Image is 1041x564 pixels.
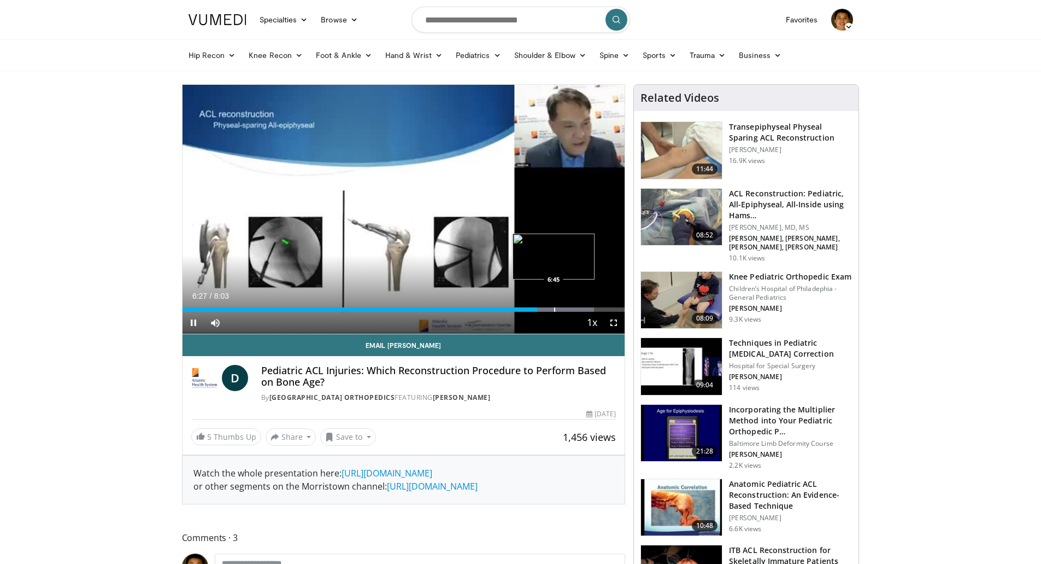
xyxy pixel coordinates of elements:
[433,393,491,402] a: [PERSON_NAME]
[191,428,261,445] a: 5 Thumbs Up
[729,450,852,459] p: [PERSON_NAME]
[261,393,616,403] div: By FEATURING
[729,271,852,282] h3: Knee Pediatric Orthopedic Exam
[640,338,852,396] a: 09:04 Techniques in Pediatric [MEDICAL_DATA] Correction Hospital for Special Surgery [PERSON_NAME...
[641,479,722,536] img: 30e7d7c6-6ff0-4187-ad53-47120f02a606.150x105_q85_crop-smart_upscale.jpg
[729,188,852,221] h3: ACL Reconstruction: Pediatric, All-Epiphyseal, All-Inside using Hams…
[266,428,316,446] button: Share
[729,514,852,522] p: [PERSON_NAME]
[182,531,626,545] span: Comments 3
[641,122,722,179] img: 273358_0000_1.png.150x105_q85_crop-smart_upscale.jpg
[640,271,852,329] a: 08:09 Knee Pediatric Orthopedic Exam Children’s Hospital of Philadephia - General Pediatrics [PER...
[593,44,636,66] a: Spine
[641,272,722,329] img: 07f39ecc-9ec5-4f2d-bf21-752d46520d3f.150x105_q85_crop-smart_upscale.jpg
[729,362,852,370] p: Hospital for Special Surgery
[692,164,718,175] span: 11:44
[183,334,625,356] a: Email [PERSON_NAME]
[309,44,379,66] a: Foot & Ankle
[183,307,625,312] div: Progress Bar
[692,446,718,457] span: 21:28
[692,520,718,531] span: 10:48
[729,373,852,381] p: [PERSON_NAME]
[729,156,765,165] p: 16.9K views
[192,292,207,300] span: 6:27
[640,404,852,470] a: 21:28 Incorporating the Multiplier Method into Your Pediatric Orthopedic P… Baltimore Limb Deform...
[182,44,243,66] a: Hip Recon
[729,404,852,437] h3: Incorporating the Multiplier Method into Your Pediatric Orthopedic P…
[342,467,432,479] a: [URL][DOMAIN_NAME]
[683,44,733,66] a: Trauma
[729,223,852,232] p: [PERSON_NAME], MD, MS
[831,9,853,31] img: Avatar
[729,439,852,448] p: Baltimore Limb Deformity Course
[729,338,852,359] h3: Techniques in Pediatric [MEDICAL_DATA] Correction
[183,312,204,334] button: Pause
[210,292,212,300] span: /
[314,9,364,31] a: Browse
[779,9,825,31] a: Favorites
[204,312,226,334] button: Mute
[193,467,614,493] div: Watch the whole presentation here: or other segments on the Morristown channel:
[640,479,852,537] a: 10:48 Anatomic Pediatric ACL Reconstruction: An Evidence-Based Technique [PERSON_NAME] 6.6K views
[692,230,718,241] span: 08:52
[214,292,229,300] span: 8:03
[269,393,395,402] a: [GEOGRAPHIC_DATA] Orthopedics
[603,312,625,334] button: Fullscreen
[387,480,478,492] a: [URL][DOMAIN_NAME]
[379,44,449,66] a: Hand & Wrist
[449,44,508,66] a: Pediatrics
[411,7,630,33] input: Search topics, interventions
[641,189,722,246] img: 322778_0000_1.png.150x105_q85_crop-smart_upscale.jpg
[320,428,376,446] button: Save to
[729,315,761,324] p: 9.3K views
[261,365,616,388] h4: Pediatric ACL Injuries: Which Reconstruction Procedure to Perform Based on Bone Age?
[640,188,852,263] a: 08:52 ACL Reconstruction: Pediatric, All-Epiphyseal, All-Inside using Hams… [PERSON_NAME], MD, MS...
[729,121,852,143] h3: Transepiphyseal Physeal Sparing ACL Reconstruction
[636,44,683,66] a: Sports
[729,304,852,313] p: [PERSON_NAME]
[729,234,852,252] p: [PERSON_NAME], [PERSON_NAME], [PERSON_NAME], [PERSON_NAME]
[729,254,765,263] p: 10.1K views
[729,461,761,470] p: 2.2K views
[692,380,718,391] span: 09:04
[189,14,246,25] img: VuMedi Logo
[729,479,852,511] h3: Anatomic Pediatric ACL Reconstruction: An Evidence-Based Technique
[563,431,616,444] span: 1,456 views
[581,312,603,334] button: Playback Rate
[729,284,852,302] p: Children’s Hospital of Philadephia - General Pediatrics
[640,91,719,104] h4: Related Videos
[692,313,718,324] span: 08:09
[513,234,595,280] img: image.jpeg
[586,409,616,419] div: [DATE]
[641,405,722,462] img: 06dd3758-1007-4281-a044-1e6e8189cd4d.150x105_q85_crop-smart_upscale.jpg
[641,338,722,395] img: d27d72ac-3072-4e5d-a32c-9a3d389c7a6c.150x105_q85_crop-smart_upscale.jpg
[222,365,248,391] a: D
[253,9,315,31] a: Specialties
[729,383,760,392] p: 114 views
[207,432,211,442] span: 5
[732,44,788,66] a: Business
[242,44,309,66] a: Knee Recon
[640,121,852,179] a: 11:44 Transepiphyseal Physeal Sparing ACL Reconstruction [PERSON_NAME] 16.9K views
[729,146,852,154] p: [PERSON_NAME]
[183,85,625,334] video-js: Video Player
[191,365,217,391] img: Morristown Medical Center Orthopedics
[729,525,761,533] p: 6.6K views
[508,44,593,66] a: Shoulder & Elbow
